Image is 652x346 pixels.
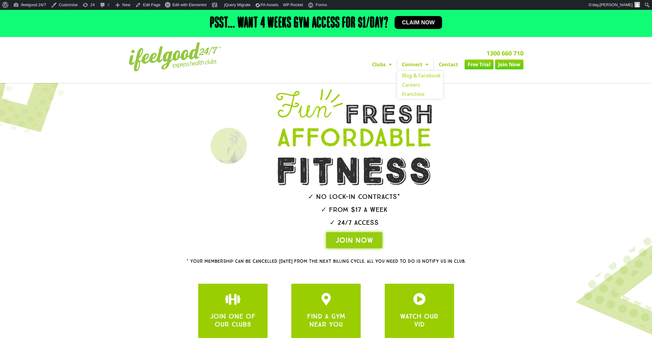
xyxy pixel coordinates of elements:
[320,293,332,305] a: FIND A GYM NEAR YOU
[397,71,443,99] ul: Connect
[259,193,449,200] h2: ✓ No lock-in contracts*
[397,71,443,80] a: Blog & Facebook
[210,312,256,328] a: JOIN ONE OF OUR CLUBS
[434,60,463,69] a: Contact
[400,312,438,328] a: WATCH OUR VID
[465,60,494,69] a: Free Trial
[307,312,345,328] a: FIND A GYM NEAR YOU
[402,20,435,25] span: Claim now
[397,80,443,89] a: Careers
[367,60,397,69] a: Clubs
[172,2,207,7] span: Edit with Elementor
[397,89,443,99] a: Franchise
[413,293,425,305] a: WATCH OUR VID
[227,293,239,305] a: JOIN ONE OF OUR CLUBS
[259,219,449,226] h2: ✓ 24/7 Access
[269,60,523,69] nav: Menu
[397,60,433,69] a: Connect
[210,16,388,31] h2: Psst... Want 4 weeks gym access for $1/day?
[335,235,373,245] span: JOIN NOW
[395,16,442,29] a: Claim now
[600,2,633,7] span: [PERSON_NAME]
[495,60,523,69] a: Join Now
[486,49,523,57] a: 1300 660 710
[326,232,382,248] a: JOIN NOW
[259,206,449,213] h2: ✓ From $17 a week
[164,259,488,264] h2: * Your membership can be cancelled [DATE] from the next billing cycle. All you need to do is noti...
